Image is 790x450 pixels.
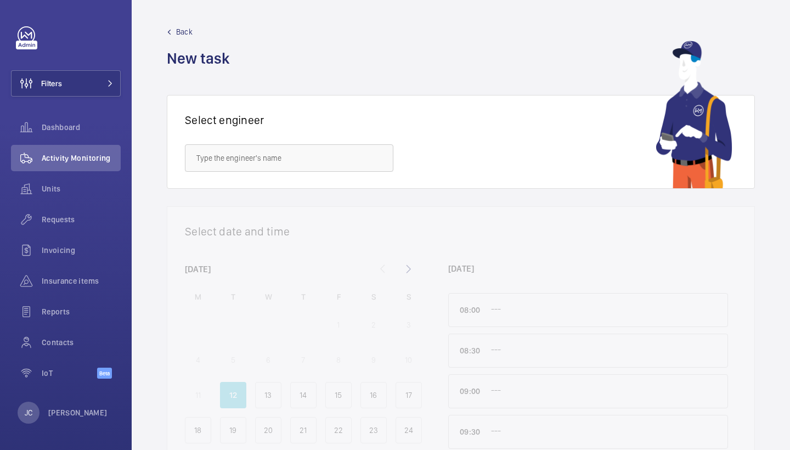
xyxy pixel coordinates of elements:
span: IoT [42,368,97,379]
h1: Select engineer [185,113,264,127]
img: mechanic using app [656,41,732,188]
span: Invoicing [42,245,121,256]
span: Back [176,26,193,37]
span: Dashboard [42,122,121,133]
button: Filters [11,70,121,97]
span: Filters [41,78,62,89]
span: Insurance items [42,275,121,286]
input: Type the engineer's name [185,144,393,172]
span: Reports [42,306,121,317]
span: Contacts [42,337,121,348]
p: JC [25,407,32,418]
span: Requests [42,214,121,225]
span: Activity Monitoring [42,153,121,164]
span: Units [42,183,121,194]
h1: New task [167,48,236,69]
p: [PERSON_NAME] [48,407,108,418]
span: Beta [97,368,112,379]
